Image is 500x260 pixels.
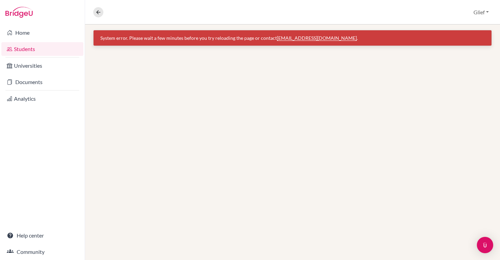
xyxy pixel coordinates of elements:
div: Open Intercom Messenger [477,237,493,253]
a: Universities [1,59,83,72]
a: [EMAIL_ADDRESS][DOMAIN_NAME] [277,35,357,41]
a: Documents [1,75,83,89]
button: Glief [470,6,492,19]
a: Home [1,26,83,39]
a: Help center [1,229,83,242]
img: Bridge-U [5,7,33,18]
a: Analytics [1,92,83,105]
a: Community [1,245,83,259]
a: Students [1,42,83,56]
div: System error. Please wait a few minutes before you try reloading the page or contact . [100,34,485,42]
